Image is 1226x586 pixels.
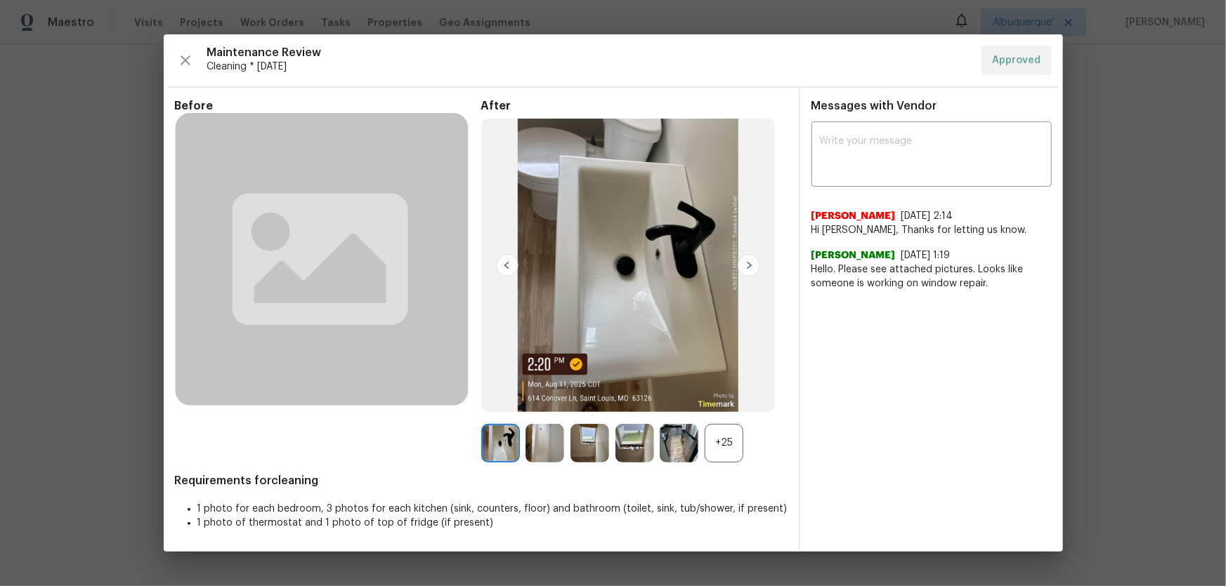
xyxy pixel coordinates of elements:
div: +25 [705,424,743,462]
li: 1 photo for each bedroom, 3 photos for each kitchen (sink, counters, floor) and bathroom (toilet,... [197,502,788,516]
span: [PERSON_NAME] [811,248,896,262]
img: right-chevron-button-url [738,254,760,277]
span: After [481,99,788,113]
span: Cleaning * [DATE] [207,60,970,74]
li: 1 photo of thermostat and 1 photo of top of fridge (if present) [197,516,788,530]
span: Messages with Vendor [811,100,937,112]
span: Hello. Please see attached pictures. Looks like someone is working on window repair. [811,262,1052,291]
span: Before [175,99,481,113]
span: Hi [PERSON_NAME], Thanks for letting us know. [811,223,1052,237]
span: Maintenance Review [207,46,970,60]
img: left-chevron-button-url [496,254,519,277]
span: [DATE] 2:14 [901,211,953,221]
span: Requirements for cleaning [175,474,788,488]
span: [DATE] 1:19 [901,251,951,260]
span: [PERSON_NAME] [811,209,896,223]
